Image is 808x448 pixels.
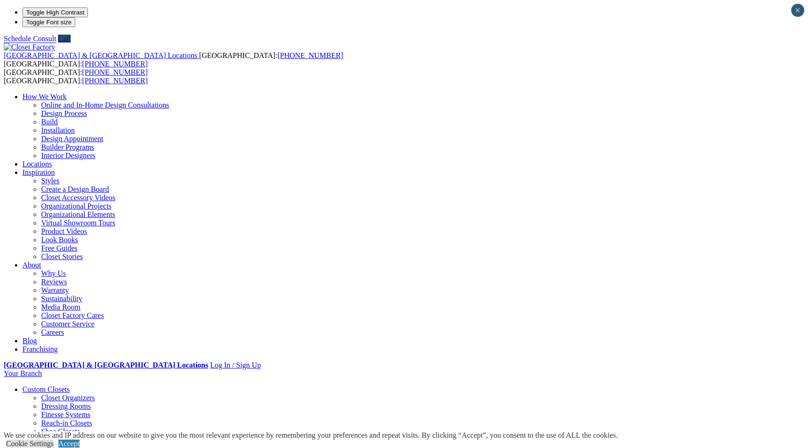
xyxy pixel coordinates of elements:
[210,361,260,369] a: Log In / Sign Up
[41,411,90,419] a: Finesse Systems
[82,77,148,85] a: [PHONE_NUMBER]
[41,177,59,185] a: Styles
[22,160,52,168] a: Locations
[22,17,75,27] button: Toggle Font size
[41,202,111,210] a: Organizational Projects
[41,210,115,218] a: Organizational Elements
[277,51,343,59] a: [PHONE_NUMBER]
[22,168,55,176] a: Inspiration
[41,109,87,117] a: Design Process
[22,7,88,17] button: Toggle High Contrast
[791,4,804,17] button: Close
[41,427,80,435] a: Shoe Closets
[4,431,618,440] div: We use cookies and IP address on our website to give you the most relevant experience by remember...
[41,126,75,134] a: Installation
[22,385,70,393] a: Custom Closets
[41,402,91,410] a: Dressing Rooms
[22,345,58,353] a: Franchising
[41,320,94,328] a: Customer Service
[41,311,104,319] a: Closet Factory Cares
[41,253,83,260] a: Closet Stories
[4,51,197,59] span: [GEOGRAPHIC_DATA] & [GEOGRAPHIC_DATA] Locations
[6,440,54,448] a: Cookie Settings
[4,369,42,377] a: Your Branch
[41,278,67,286] a: Reviews
[41,328,64,336] a: Careers
[58,35,71,43] a: Call
[4,51,199,59] a: [GEOGRAPHIC_DATA] & [GEOGRAPHIC_DATA] Locations
[41,286,69,294] a: Warranty
[26,9,84,16] span: Toggle High Contrast
[26,19,72,26] span: Toggle Font size
[41,152,95,159] a: Interior Designers
[41,194,115,202] a: Closet Accessory Videos
[82,60,148,68] a: [PHONE_NUMBER]
[4,35,56,43] a: Schedule Consult
[4,43,55,51] img: Closet Factory
[41,227,87,235] a: Product Videos
[22,93,67,101] a: How We Work
[41,236,78,244] a: Look Books
[22,337,37,345] a: Blog
[41,394,95,402] a: Closet Organizers
[41,219,115,227] a: Virtual Showroom Tours
[82,68,148,76] a: [PHONE_NUMBER]
[41,143,94,151] a: Builder Programs
[4,361,208,369] a: [GEOGRAPHIC_DATA] & [GEOGRAPHIC_DATA] Locations
[41,269,66,277] a: Why Us
[4,68,148,85] span: [GEOGRAPHIC_DATA]: [GEOGRAPHIC_DATA]:
[41,303,80,311] a: Media Room
[22,261,41,269] a: About
[41,419,92,427] a: Reach-in Closets
[41,295,82,303] a: Sustainability
[41,185,109,193] a: Create a Design Board
[41,244,78,252] a: Free Guides
[41,101,169,109] a: Online and In-Home Design Consultations
[41,118,58,126] a: Build
[58,440,79,448] a: Accept
[41,135,103,143] a: Design Appointment
[4,51,343,68] span: [GEOGRAPHIC_DATA]: [GEOGRAPHIC_DATA]:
